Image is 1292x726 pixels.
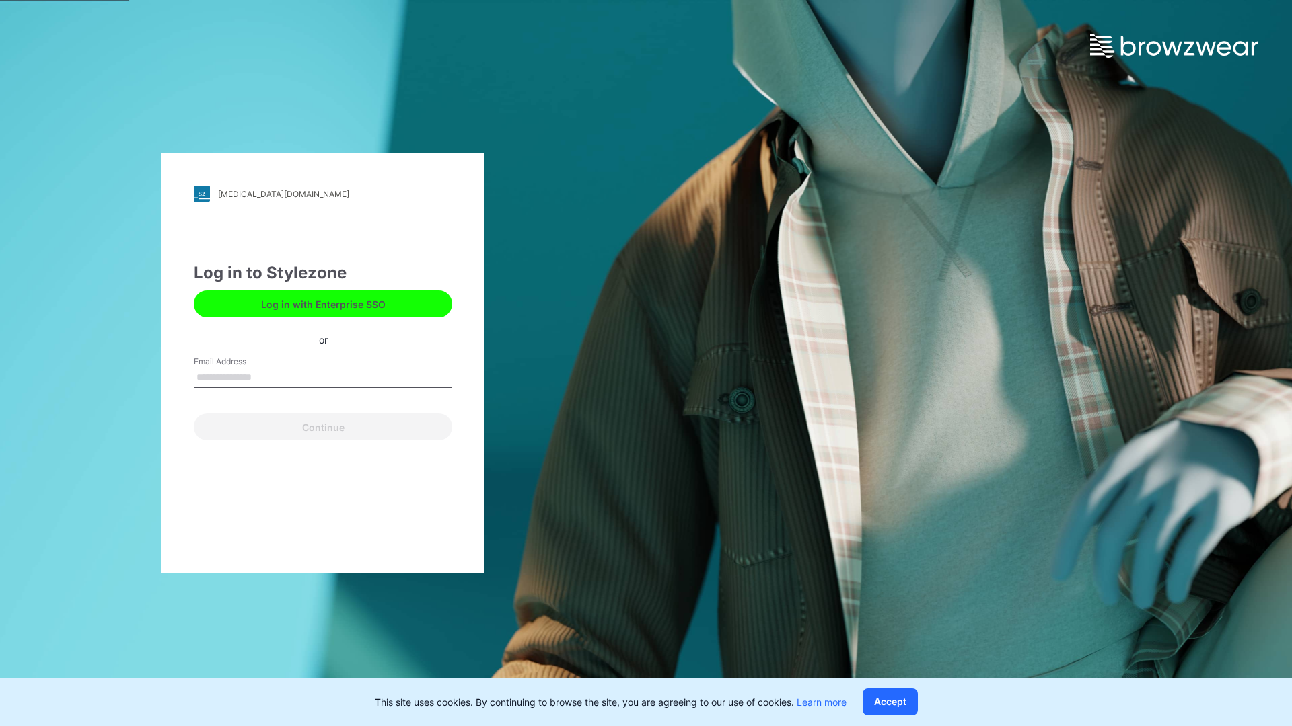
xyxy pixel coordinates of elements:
[218,189,349,199] div: [MEDICAL_DATA][DOMAIN_NAME]
[1090,34,1258,58] img: browzwear-logo.e42bd6dac1945053ebaf764b6aa21510.svg
[194,290,452,317] button: Log in with Enterprise SSO
[797,696,847,708] a: Learn more
[194,261,452,285] div: Log in to Stylezone
[863,688,918,715] button: Accept
[194,186,210,202] img: stylezone-logo.562084cfcfab977791bfbf7441f1a819.svg
[308,332,338,346] div: or
[194,186,452,202] a: [MEDICAL_DATA][DOMAIN_NAME]
[194,356,288,368] label: Email Address
[375,695,847,709] p: This site uses cookies. By continuing to browse the site, you are agreeing to our use of cookies.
